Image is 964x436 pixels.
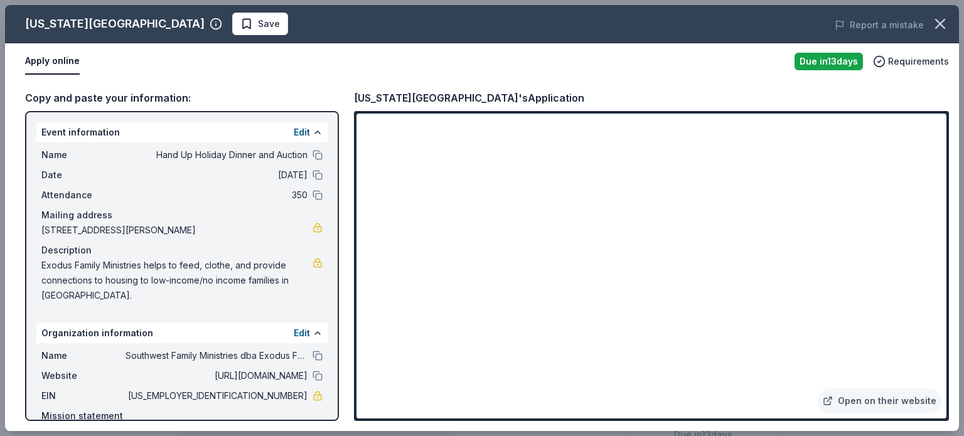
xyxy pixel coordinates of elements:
[41,188,126,203] span: Attendance
[25,90,339,106] div: Copy and paste your information:
[41,167,126,183] span: Date
[41,258,313,303] span: Exodus Family Ministries helps to feed, clothe, and provide connections to housing to low-income/...
[41,147,126,162] span: Name
[126,368,308,383] span: [URL][DOMAIN_NAME]
[41,368,126,383] span: Website
[126,188,308,203] span: 350
[294,125,310,140] button: Edit
[41,223,313,238] span: [STREET_ADDRESS][PERSON_NAME]
[126,147,308,162] span: Hand Up Holiday Dinner and Auction
[818,388,941,413] a: Open on their website
[36,323,328,343] div: Organization information
[41,388,126,403] span: EIN
[41,243,323,258] div: Description
[888,54,949,69] span: Requirements
[258,16,280,31] span: Save
[36,122,328,142] div: Event information
[294,326,310,341] button: Edit
[25,48,80,75] button: Apply online
[25,14,205,34] div: [US_STATE][GEOGRAPHIC_DATA]
[354,90,584,106] div: [US_STATE][GEOGRAPHIC_DATA]'s Application
[41,208,323,223] div: Mailing address
[873,54,949,69] button: Requirements
[795,53,863,70] div: Due in 13 days
[126,167,308,183] span: [DATE]
[41,408,323,423] div: Mission statement
[835,18,924,33] button: Report a mistake
[126,348,308,363] span: Southwest Family Ministries dba Exodus Family Ministries
[232,13,288,35] button: Save
[41,348,126,363] span: Name
[126,388,308,403] span: [US_EMPLOYER_IDENTIFICATION_NUMBER]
